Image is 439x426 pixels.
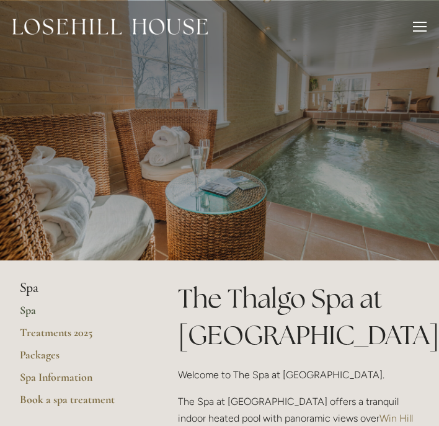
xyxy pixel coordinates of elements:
[20,370,138,393] a: Spa Information
[12,19,208,35] img: Losehill House
[20,326,138,348] a: Treatments 2025
[20,280,138,296] li: Spa
[20,303,138,326] a: Spa
[178,366,419,383] p: Welcome to The Spa at [GEOGRAPHIC_DATA].
[20,348,138,370] a: Packages
[20,393,138,415] a: Book a spa treatment
[178,280,419,353] h1: The Thalgo Spa at [GEOGRAPHIC_DATA]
